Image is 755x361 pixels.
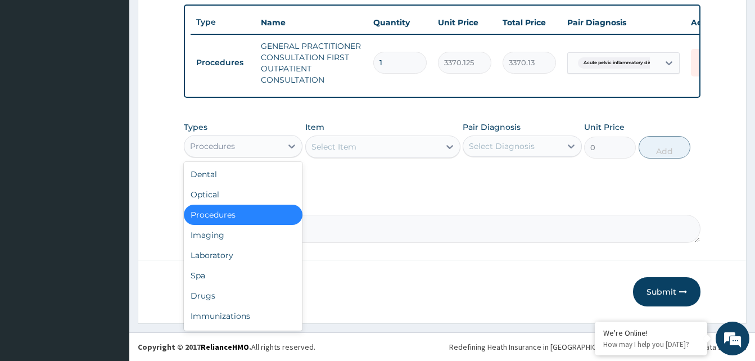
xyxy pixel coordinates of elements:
[449,341,747,353] div: Redefining Heath Insurance in [GEOGRAPHIC_DATA] using Telemedicine and Data Science!
[6,241,214,281] textarea: Type your message and hit 'Enter'
[562,11,685,34] th: Pair Diagnosis
[469,141,535,152] div: Select Diagnosis
[463,121,521,133] label: Pair Diagnosis
[255,35,368,91] td: GENERAL PRACTITIONER CONSULTATION FIRST OUTPATIENT CONSULTATION
[184,164,302,184] div: Dental
[21,56,46,84] img: d_794563401_company_1708531726252_794563401
[311,141,356,152] div: Select Item
[368,11,432,34] th: Quantity
[255,11,368,34] th: Name
[184,245,302,265] div: Laboratory
[58,63,189,78] div: Chat with us now
[184,123,207,132] label: Types
[578,57,663,69] span: Acute pelvic inflammatory dise...
[633,277,700,306] button: Submit
[184,6,211,33] div: Minimize live chat window
[603,328,699,338] div: We're Online!
[305,121,324,133] label: Item
[184,286,302,306] div: Drugs
[184,265,302,286] div: Spa
[639,136,690,159] button: Add
[184,326,302,346] div: Others
[184,199,700,209] label: Comment
[191,52,255,73] td: Procedures
[129,332,755,361] footer: All rights reserved.
[584,121,625,133] label: Unit Price
[201,342,249,352] a: RelianceHMO
[685,11,742,34] th: Actions
[191,12,255,33] th: Type
[432,11,497,34] th: Unit Price
[65,109,155,222] span: We're online!
[138,342,251,352] strong: Copyright © 2017 .
[184,205,302,225] div: Procedures
[190,141,235,152] div: Procedures
[184,225,302,245] div: Imaging
[184,306,302,326] div: Immunizations
[603,340,699,349] p: How may I help you today?
[184,184,302,205] div: Optical
[497,11,562,34] th: Total Price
